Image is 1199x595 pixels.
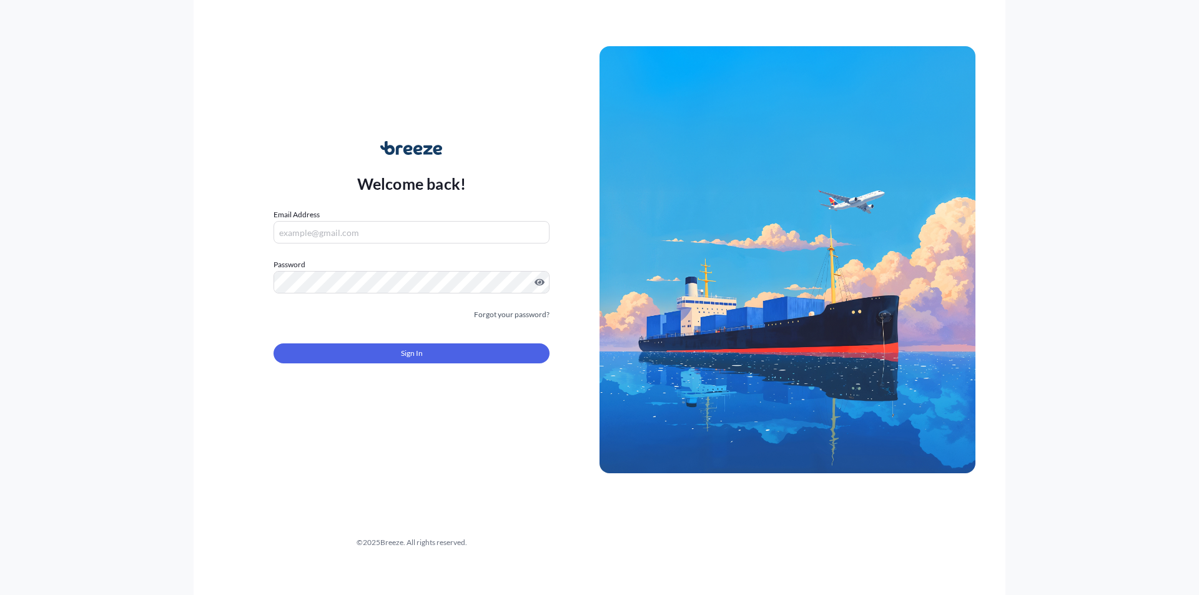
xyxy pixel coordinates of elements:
img: Ship illustration [599,46,975,473]
input: example@gmail.com [274,221,550,243]
label: Password [274,258,550,271]
span: Sign In [401,347,423,360]
div: © 2025 Breeze. All rights reserved. [224,536,599,549]
a: Forgot your password? [474,308,550,321]
p: Welcome back! [357,174,466,194]
label: Email Address [274,209,320,221]
button: Show password [535,277,545,287]
button: Sign In [274,343,550,363]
